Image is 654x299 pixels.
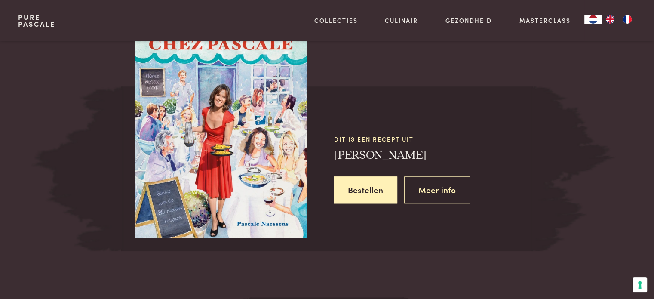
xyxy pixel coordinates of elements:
[584,15,602,24] a: NL
[334,148,533,163] h3: [PERSON_NAME]
[584,15,636,24] aside: Language selected: Nederlands
[314,16,358,25] a: Collecties
[445,16,492,25] a: Gezondheid
[18,14,55,28] a: PurePascale
[602,15,636,24] ul: Language list
[385,16,418,25] a: Culinair
[602,15,619,24] a: EN
[334,176,397,203] a: Bestellen
[519,16,571,25] a: Masterclass
[334,135,533,144] span: Dit is een recept uit
[404,176,470,203] a: Meer info
[584,15,602,24] div: Language
[633,277,647,292] button: Uw voorkeuren voor toestemming voor trackingtechnologieën
[619,15,636,24] a: FR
